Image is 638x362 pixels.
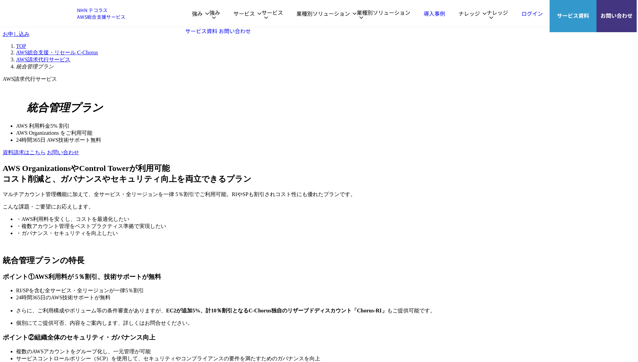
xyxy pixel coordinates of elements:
li: ・ [16,223,635,230]
li: さらに、ご利用構成やボリューム等の条件審査がありますが、 もご提供可能です。 [16,307,635,314]
a: 導入事例 [424,9,445,17]
span: サービス資料 [550,11,596,19]
p: サービス [233,9,262,17]
p: ナレッジ [487,8,508,19]
em: 統合管理プラン [27,102,103,114]
a: サービス資料 [185,27,217,35]
img: AWS Organizations [3,90,24,111]
span: NHN テコラス AWS総合支援サービス [77,7,126,20]
li: 24時間365日 AWS技術サポート無料 [16,137,635,144]
img: AWS総合支援サービス C-Chorus [10,5,67,21]
li: ・ [16,216,635,223]
span: ガバナンス・セキュリティを向上したい [21,230,118,236]
em: 統合管理プラン [16,64,54,69]
a: AWS総合支援・リセール C-Chorus [16,50,98,55]
span: 複数アカウント管理をベストプラクティス準拠で実現したい [21,223,166,229]
span: お問い合わせ [596,11,637,19]
p: サービス [262,8,283,19]
h2: AWS OrganizationsやControl Towerが利用可能 コスト削減と、ガバナンスやセキュリティ向上を両立できるプラン [3,163,635,184]
a: 資料請求はこちら [3,149,46,155]
a: お申し込み [3,31,29,37]
li: RI/SPを含む全サービス・全リージョンが一律5％割引 [16,287,635,294]
li: AWS Organizations をご利用可能 [16,130,635,137]
a: AWS請求代行サービス [16,57,70,62]
li: 複数のAWSアカウントをグループ化し、一元管理が可能 [16,348,635,355]
li: AWS 利用料金 % 割引 [16,123,635,130]
span: ポイント② [3,334,34,341]
p: 強み [209,8,220,19]
p: 業種別ソリューション [357,8,410,19]
span: AWS利用料を安くし、コストを最適化したい [21,216,129,222]
p: こんな課題・ご要望にお応えします。 [3,203,635,210]
a: ログイン [521,9,543,17]
p: 業種別ソリューション [296,9,357,17]
span: ポイント① [3,273,34,280]
a: お問い合わせ [219,27,251,35]
p: AWS請求代行サービス [3,76,635,83]
p: 強み [192,9,209,17]
a: AWS総合支援サービス C-ChorusNHN テコラスAWS総合支援サービス [10,5,126,21]
h2: 統合管理プランの特長 [3,255,635,266]
p: マルチアカウント管理機能に加えて、全サービス・全リージョンを一律 5％割引でご利用可能。RIやSPも割引されコスト性にも優れたプランです。 [3,191,635,198]
a: お問い合わせ [47,149,79,155]
li: 個別にてご提供可否、内容をご案内します、詳しくはお問合せください。 [16,320,635,327]
li: 24時間365日のAWS技術サポートが無料 [16,294,635,301]
strong: EC2が追加5%、計10％割引となるC-Chorus独自のリザーブドディスカウント「Chorus-RI」 [166,308,387,313]
h3: 組織全体のセキュリティ・ガバナンス向上 [3,333,635,342]
span: 5 [50,123,53,129]
p: ナレッジ [458,9,487,17]
h3: AWS利用料が 5％割引、技術サポートが無料 [3,273,635,281]
a: TOP [16,43,26,49]
li: ・ [16,230,635,237]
